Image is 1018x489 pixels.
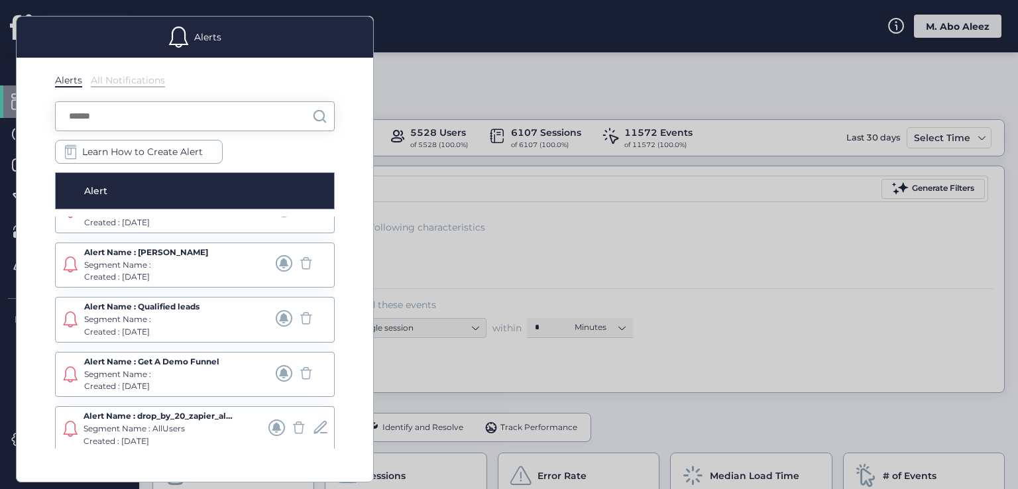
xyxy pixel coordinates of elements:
[84,356,237,368] div: Alert Name : Get A Demo Funnel
[91,74,165,87] div: All Notifications
[84,246,237,259] div: Alert Name : [PERSON_NAME]
[194,30,221,44] div: Alerts
[84,259,237,272] div: Segment Name :
[84,435,236,448] div: Created : [DATE]
[84,368,237,381] div: Segment Name :
[84,326,237,339] div: Created : [DATE]
[84,380,237,393] div: Created : [DATE]
[84,184,207,198] div: Alert
[84,301,237,313] div: Alert Name : Qualified leads
[82,144,203,159] span: Learn How to Create Alert
[55,74,82,87] div: Alerts
[84,313,237,326] div: Segment Name :
[17,17,373,58] div: Alerts
[84,423,236,435] div: Segment Name : AllUsers
[84,410,236,423] div: Alert Name : drop_by_20_zapier_alert
[84,217,237,229] div: Created : [DATE]
[84,271,237,284] div: Created : [DATE]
